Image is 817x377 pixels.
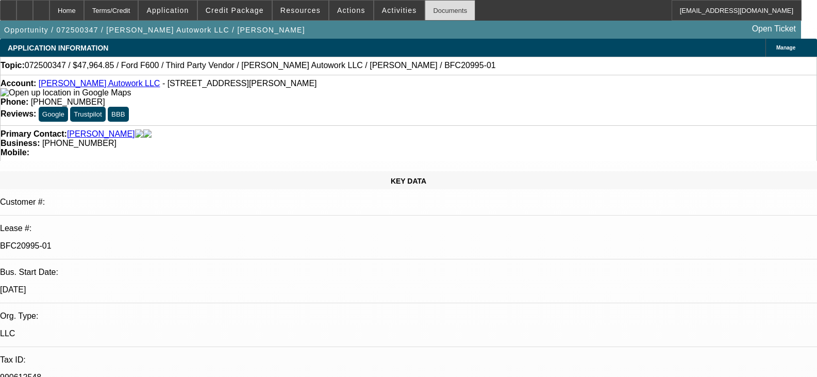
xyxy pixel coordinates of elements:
strong: Business: [1,139,40,147]
strong: Phone: [1,97,28,106]
strong: Primary Contact: [1,129,67,139]
span: KEY DATA [391,177,426,185]
span: [PHONE_NUMBER] [42,139,116,147]
strong: Reviews: [1,109,36,118]
span: Credit Package [206,6,264,14]
button: Actions [329,1,373,20]
button: BBB [108,107,129,122]
img: facebook-icon.png [135,129,143,139]
strong: Topic: [1,61,25,70]
button: Activities [374,1,425,20]
button: Google [39,107,68,122]
span: Activities [382,6,417,14]
button: Trustpilot [70,107,105,122]
a: [PERSON_NAME] Autowork LLC [39,79,160,88]
a: [PERSON_NAME] [67,129,135,139]
img: linkedin-icon.png [143,129,152,139]
span: Opportunity / 072500347 / [PERSON_NAME] Autowork LLC / [PERSON_NAME] [4,26,305,34]
button: Credit Package [198,1,272,20]
span: APPLICATION INFORMATION [8,44,108,52]
strong: Mobile: [1,148,29,157]
span: - [STREET_ADDRESS][PERSON_NAME] [162,79,317,88]
button: Resources [273,1,328,20]
img: Open up location in Google Maps [1,88,131,97]
span: [PHONE_NUMBER] [31,97,105,106]
button: Application [139,1,196,20]
a: View Google Maps [1,88,131,97]
span: Actions [337,6,365,14]
span: Application [146,6,189,14]
strong: Account: [1,79,36,88]
span: Resources [280,6,321,14]
span: Manage [776,45,795,51]
span: 072500347 / $47,964.85 / Ford F600 / Third Party Vendor / [PERSON_NAME] Autowork LLC / [PERSON_NA... [25,61,496,70]
a: Open Ticket [748,20,800,38]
